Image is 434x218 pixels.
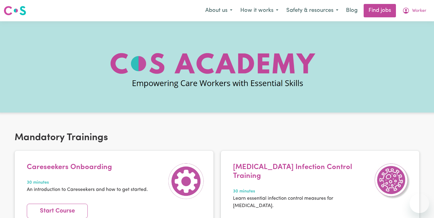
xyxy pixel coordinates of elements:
[15,132,419,144] h2: Mandatory Trainings
[412,8,426,14] span: Worker
[398,4,430,17] button: My Account
[201,4,236,17] button: About us
[364,4,396,17] a: Find jobs
[27,179,148,186] span: 30 minutes
[27,186,148,193] p: An introduction to Careseekers and how to get started.
[236,4,282,17] button: How it works
[233,188,371,195] span: 30 minutes
[4,4,26,18] a: Careseekers logo
[282,4,342,17] button: Safety & resources
[410,194,429,213] iframe: Button to launch messaging window
[342,4,361,17] a: Blog
[4,5,26,16] img: Careseekers logo
[27,163,148,172] h4: Careseekers Onboarding
[233,195,371,209] p: Learn essential infection control measures for [MEDICAL_DATA].
[233,163,371,181] h4: [MEDICAL_DATA] Infection Control Training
